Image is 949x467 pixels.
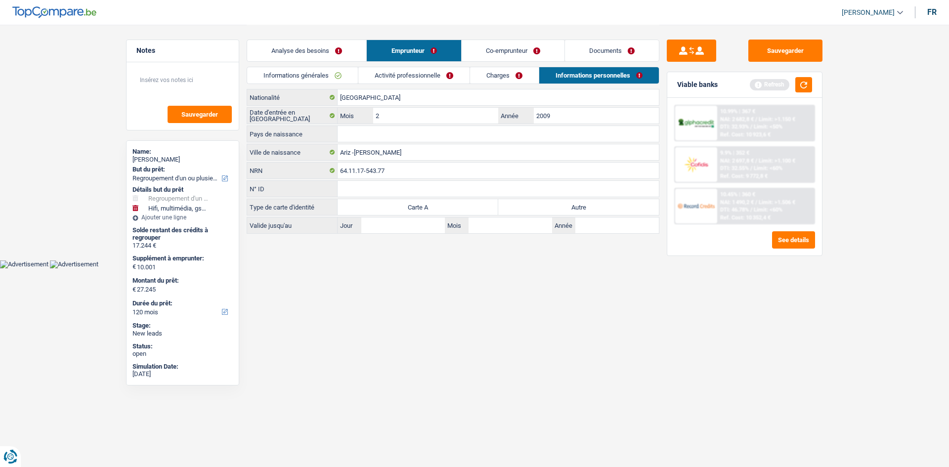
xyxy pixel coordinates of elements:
[132,322,233,330] div: Stage:
[720,116,754,123] span: NAI: 2 682,8 €
[50,260,98,268] img: Advertisement
[358,67,470,84] a: Activité professionnelle
[373,108,498,124] input: MM
[247,217,338,233] label: Valide jusqu'au
[539,67,659,84] a: Informations personnelles
[565,40,659,61] a: Documents
[247,144,338,160] label: Ville de naissance
[755,158,757,164] span: /
[338,126,659,142] input: Belgique
[678,155,714,173] img: Cofidis
[750,165,752,171] span: /
[132,263,136,271] span: €
[755,116,757,123] span: /
[755,199,757,206] span: /
[575,217,659,233] input: AAAA
[720,165,749,171] span: DTI: 32.55%
[750,79,789,90] div: Refresh
[132,255,231,262] label: Supplément à emprunter:
[132,363,233,371] div: Simulation Date:
[720,173,768,179] div: Ref. Cost: 9 772,8 €
[132,186,233,194] div: Détails but du prêt
[677,81,718,89] div: Viable banks
[445,217,469,233] label: Mois
[132,156,233,164] div: [PERSON_NAME]
[720,207,749,213] span: DTI: 46.78%
[720,124,749,130] span: DTI: 32.93%
[132,214,233,221] div: Ajouter une ligne
[750,124,752,130] span: /
[754,207,782,213] span: Limit: <60%
[720,108,755,115] div: 10.99% | 367 €
[361,217,445,233] input: JJ
[132,277,231,285] label: Montant du prêt:
[754,165,782,171] span: Limit: <60%
[132,370,233,378] div: [DATE]
[338,108,373,124] label: Mois
[338,199,498,215] label: Carte A
[927,7,937,17] div: fr
[842,8,895,17] span: [PERSON_NAME]
[132,342,233,350] div: Status:
[748,40,822,62] button: Sauvegarder
[247,163,338,178] label: NRN
[338,181,659,197] input: B-1234567-89
[132,166,231,173] label: But du prêt:
[247,40,366,61] a: Analyse des besoins
[247,108,338,124] label: Date d'entrée en [GEOGRAPHIC_DATA]
[720,158,754,164] span: NAI: 2 697,8 €
[132,242,233,250] div: 17.244 €
[772,231,815,249] button: See details
[338,89,659,105] input: Belgique
[759,116,795,123] span: Limit: >1.150 €
[132,148,233,156] div: Name:
[247,181,338,197] label: N° ID
[720,150,749,156] div: 9.9% | 352 €
[247,67,358,84] a: Informations générales
[678,197,714,215] img: Record Credits
[181,111,218,118] span: Sauvegarder
[136,46,229,55] h5: Notes
[367,40,461,61] a: Emprunteur
[834,4,903,21] a: [PERSON_NAME]
[247,199,338,215] label: Type de carte d'identité
[462,40,564,61] a: Co-emprunteur
[132,350,233,358] div: open
[750,207,752,213] span: /
[720,191,755,198] div: 10.45% | 360 €
[552,217,576,233] label: Année
[720,199,754,206] span: NAI: 1 490,2 €
[132,299,231,307] label: Durée du prêt:
[470,67,539,84] a: Charges
[132,226,233,242] div: Solde restant des crédits à regrouper
[168,106,232,123] button: Sauvegarder
[338,163,659,178] input: 12.12.12-123.12
[720,214,771,221] div: Ref. Cost: 10 352,4 €
[759,158,795,164] span: Limit: >1.100 €
[132,286,136,294] span: €
[12,6,96,18] img: TopCompare Logo
[678,118,714,129] img: AlphaCredit
[247,126,338,142] label: Pays de naissance
[498,108,533,124] label: Année
[759,199,795,206] span: Limit: >1.506 €
[338,217,361,233] label: Jour
[720,131,771,138] div: Ref. Cost: 10 923,6 €
[534,108,659,124] input: AAAA
[132,330,233,338] div: New leads
[469,217,552,233] input: MM
[247,89,338,105] label: Nationalité
[498,199,659,215] label: Autre
[754,124,782,130] span: Limit: <50%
